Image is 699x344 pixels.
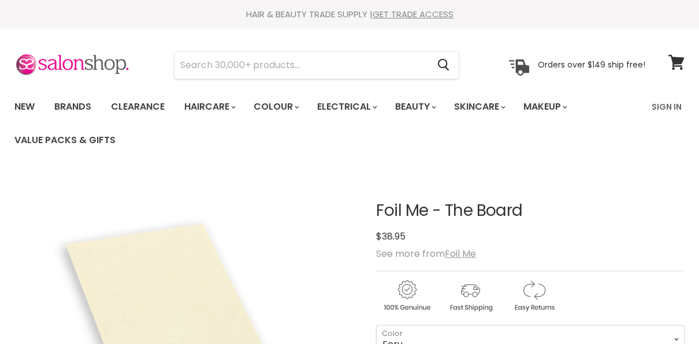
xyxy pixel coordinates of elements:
input: Search [174,52,428,78]
button: Search [428,52,459,78]
img: genuine.gif [376,278,437,313]
a: Sign In [645,95,689,119]
a: New [6,95,43,119]
form: Product [174,51,459,79]
a: Value Packs & Gifts [6,128,124,152]
span: See more from [376,247,476,260]
a: GET TRADE ACCESS [373,8,453,20]
a: Foil Me [445,247,476,260]
img: returns.gif [503,278,564,313]
a: Colour [245,95,306,119]
h1: Foil Me - The Board [376,202,685,220]
a: Haircare [176,95,243,119]
span: $38.95 [376,230,406,243]
img: shipping.gif [440,278,501,313]
p: Orders over $149 ship free! [538,59,645,70]
a: Makeup [515,95,574,119]
a: Brands [46,95,100,119]
a: Beauty [386,95,443,119]
ul: Main menu [6,90,645,157]
a: Clearance [102,95,173,119]
a: Skincare [445,95,512,119]
a: Electrical [308,95,384,119]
